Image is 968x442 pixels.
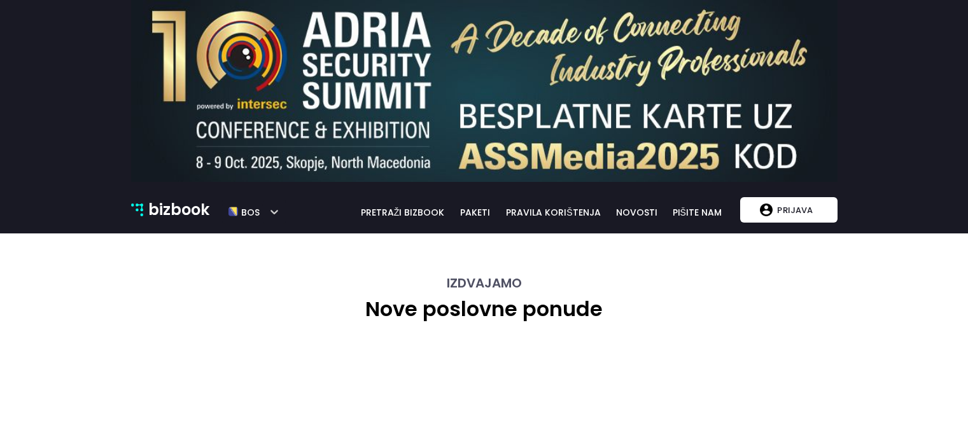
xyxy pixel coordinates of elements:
a: novosti [609,205,665,219]
h3: Izdvajamo [131,275,838,291]
h1: Nove poslovne ponude [131,297,838,321]
h5: bos [238,202,260,218]
a: pišite nam [665,205,729,219]
button: Prijava [740,197,837,223]
a: bizbook [131,198,210,222]
p: Prijava [773,198,817,222]
img: bos [228,202,238,223]
a: paketi [452,205,498,219]
a: pretraži bizbook [353,205,453,219]
img: account logo [760,204,773,216]
p: bizbook [148,198,209,222]
a: pravila korištenja [498,205,608,219]
img: bizbook [131,204,144,216]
